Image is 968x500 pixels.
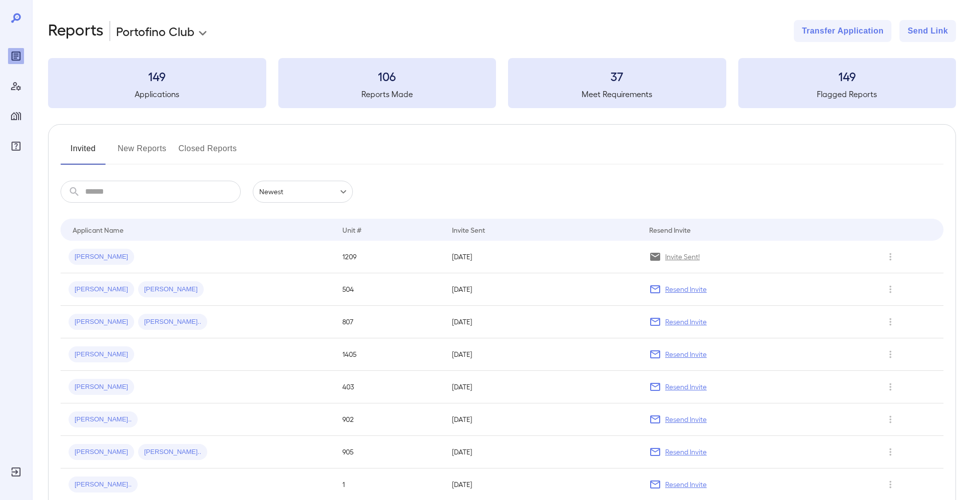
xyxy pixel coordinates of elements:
div: FAQ [8,138,24,154]
span: [PERSON_NAME] [69,382,134,392]
td: [DATE] [444,306,641,338]
span: [PERSON_NAME] [69,285,134,294]
td: 1405 [334,338,444,371]
div: Unit # [342,224,361,236]
p: Resend Invite [665,284,707,294]
p: Resend Invite [665,447,707,457]
h3: 106 [278,68,497,84]
button: Closed Reports [179,141,237,165]
td: [DATE] [444,273,641,306]
button: Row Actions [882,314,898,330]
td: 905 [334,436,444,468]
span: [PERSON_NAME].. [69,415,138,424]
button: Row Actions [882,379,898,395]
button: Invited [61,141,106,165]
div: Log Out [8,464,24,480]
button: Transfer Application [794,20,891,42]
div: Manage Users [8,78,24,94]
h5: Meet Requirements [508,88,726,100]
h2: Reports [48,20,104,42]
div: Invite Sent [452,224,485,236]
td: [DATE] [444,338,641,371]
span: [PERSON_NAME].. [138,317,207,327]
div: Manage Properties [8,108,24,124]
p: Resend Invite [665,414,707,424]
p: Resend Invite [665,382,707,392]
div: Resend Invite [649,224,691,236]
button: Row Actions [882,476,898,492]
span: [PERSON_NAME] [138,285,204,294]
td: 807 [334,306,444,338]
span: [PERSON_NAME] [69,447,134,457]
button: Row Actions [882,281,898,297]
span: [PERSON_NAME].. [69,480,138,489]
p: Portofino Club [116,23,194,39]
div: Newest [253,181,353,203]
h5: Reports Made [278,88,497,100]
div: Applicant Name [73,224,124,236]
td: [DATE] [444,371,641,403]
span: [PERSON_NAME].. [138,447,207,457]
h5: Flagged Reports [738,88,956,100]
p: Resend Invite [665,349,707,359]
summary: 149Applications106Reports Made37Meet Requirements149Flagged Reports [48,58,956,108]
td: [DATE] [444,403,641,436]
td: 504 [334,273,444,306]
button: Send Link [899,20,956,42]
p: Invite Sent! [665,252,700,262]
td: [DATE] [444,241,641,273]
td: 1209 [334,241,444,273]
button: Row Actions [882,249,898,265]
h3: 149 [48,68,266,84]
button: Row Actions [882,444,898,460]
button: Row Actions [882,346,898,362]
td: [DATE] [444,436,641,468]
div: Reports [8,48,24,64]
h5: Applications [48,88,266,100]
p: Resend Invite [665,479,707,489]
p: Resend Invite [665,317,707,327]
td: 902 [334,403,444,436]
span: [PERSON_NAME] [69,317,134,327]
span: [PERSON_NAME] [69,252,134,262]
h3: 37 [508,68,726,84]
button: Row Actions [882,411,898,427]
span: [PERSON_NAME] [69,350,134,359]
h3: 149 [738,68,956,84]
td: 403 [334,371,444,403]
button: New Reports [118,141,167,165]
